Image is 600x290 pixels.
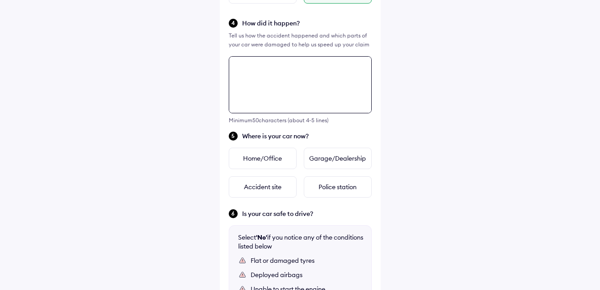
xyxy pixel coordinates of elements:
span: Where is your car now? [242,132,372,141]
b: 'No' [256,233,267,241]
div: Garage/Dealership [304,148,372,169]
span: Is your car safe to drive? [242,209,372,218]
div: Minimum 50 characters (about 4-5 lines) [229,117,372,124]
div: Accident site [229,176,297,198]
div: Select if you notice any of the conditions listed below [238,233,363,251]
div: Police station [304,176,372,198]
div: Flat or damaged tyres [251,256,362,265]
div: Tell us how the accident happened and which parts of your car were damaged to help us speed up yo... [229,31,372,49]
div: Home/Office [229,148,297,169]
span: How did it happen? [242,19,372,28]
div: Deployed airbags [251,270,362,279]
